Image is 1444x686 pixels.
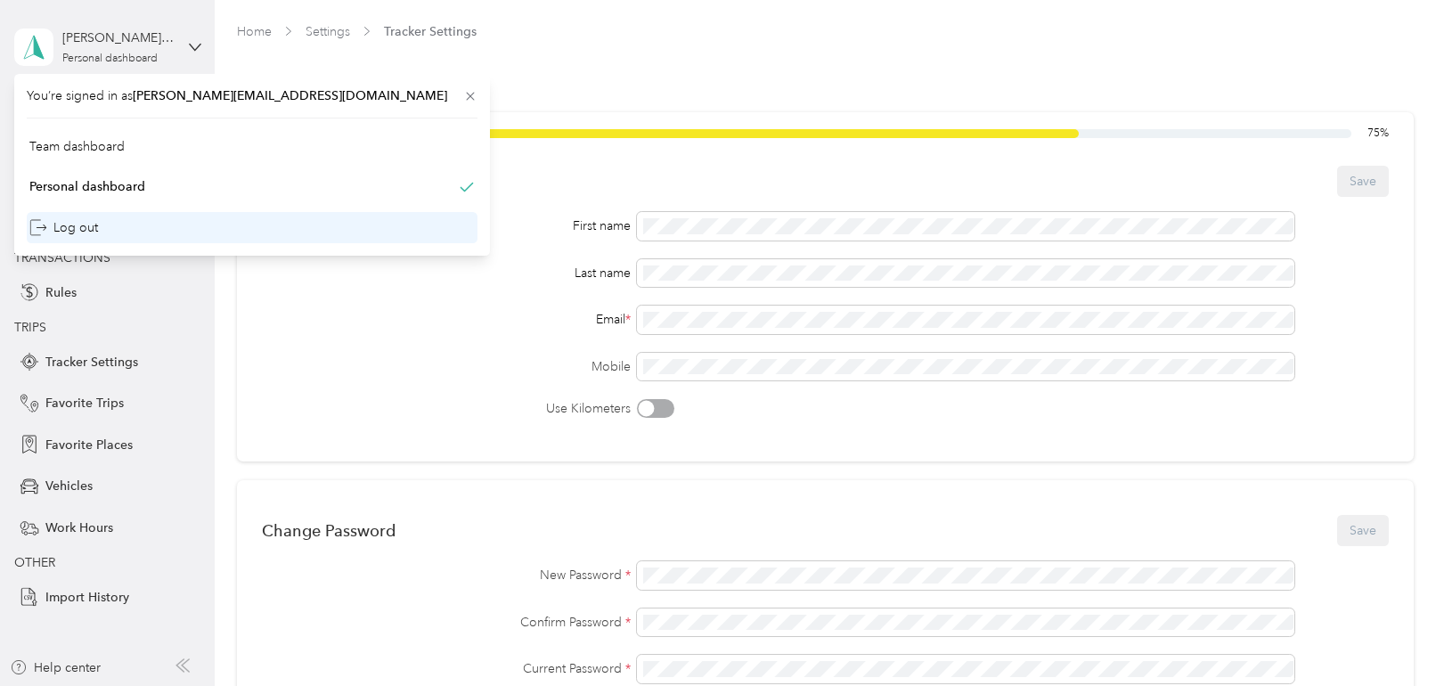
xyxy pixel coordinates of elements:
span: Favorite Places [45,436,133,454]
span: Tracker Settings [45,353,138,372]
label: New Password [262,566,632,584]
div: Log out [29,218,98,237]
div: Last name [262,264,632,282]
span: TRIPS [14,320,46,335]
span: Tracker Settings [384,22,477,41]
iframe: Everlance-gr Chat Button Frame [1344,586,1444,686]
a: Settings [306,24,350,39]
label: Current Password [262,659,632,678]
div: Personal dashboard [29,177,145,196]
div: Email [262,310,632,329]
label: Confirm Password [262,613,632,632]
label: Use Kilometers [262,399,632,418]
div: Change Password [262,521,396,540]
span: Work Hours [45,519,113,537]
span: Rules [45,283,77,302]
span: OTHER [14,555,55,570]
span: [PERSON_NAME][EMAIL_ADDRESS][DOMAIN_NAME] [133,88,447,103]
span: Vehicles [45,477,93,495]
span: You’re signed in as [27,86,477,105]
label: Mobile [262,357,632,376]
a: Home [237,24,272,39]
span: TRANSACTIONS [14,250,110,265]
div: Team dashboard [29,137,125,156]
span: Import History [45,588,129,607]
span: Favorite Trips [45,394,124,412]
div: Personal dashboard [62,53,158,64]
span: 75 % [1367,126,1389,142]
div: [PERSON_NAME] Stripe Price Test 2 [62,29,174,47]
button: Help center [10,658,101,677]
